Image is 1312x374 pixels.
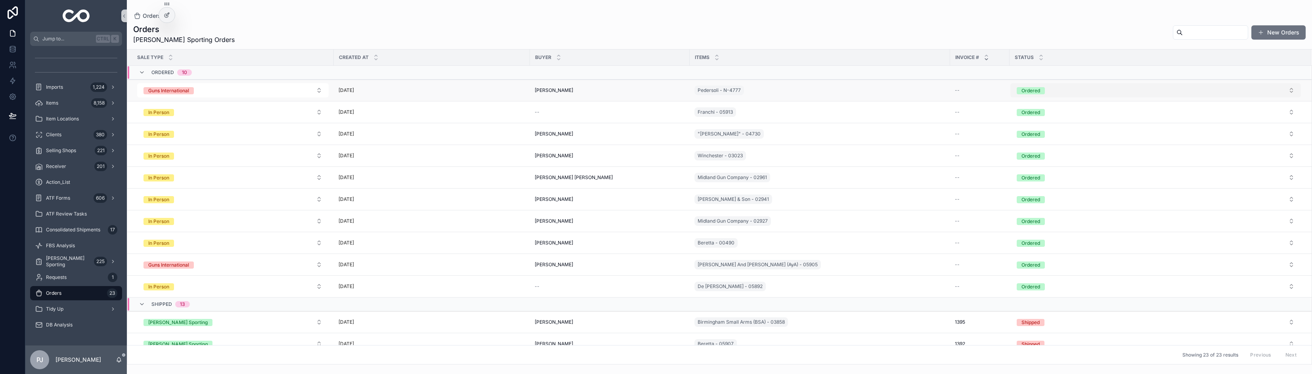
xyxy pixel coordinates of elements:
[955,87,960,93] span: --
[1251,25,1306,40] button: New Orders
[94,162,107,171] div: 201
[694,317,788,327] a: Birmingham Small Arms (BSA) - 03858
[694,107,736,117] a: Franchi - 05913
[955,174,1005,181] a: --
[148,87,189,94] div: Guns International
[694,237,945,249] a: Beretta - 00490
[46,100,58,106] span: Items
[535,131,573,137] span: [PERSON_NAME]
[137,127,329,141] button: Select Button
[339,109,354,115] p: [DATE]
[30,143,122,158] a: Selling Shops221
[25,46,127,342] div: scrollable content
[1010,83,1301,98] a: Select Button
[1010,236,1301,250] button: Select Button
[694,149,945,162] a: Winchester - 03023
[1182,352,1238,358] span: Showing 23 of 23 results
[698,240,734,246] span: Beretta - 00490
[46,290,61,296] span: Orders
[955,218,960,224] span: --
[137,54,163,61] span: Sale Type
[137,258,329,272] button: Select Button
[30,254,122,269] a: [PERSON_NAME] Sporting225
[96,35,110,43] span: Ctrl
[151,69,174,76] span: ORDERED
[694,84,945,97] a: Pedersoli - N-4777
[1010,258,1301,272] button: Select Button
[182,69,187,76] div: 10
[955,240,960,246] span: --
[46,211,87,217] span: ATF Review Tasks
[46,274,67,280] span: Requests
[694,215,945,227] a: Midland Gun Company - 02927
[1010,148,1301,163] a: Select Button
[30,191,122,205] a: ATF Forms606
[137,83,329,97] button: Select Button
[339,87,525,93] a: [DATE]
[148,319,208,326] div: [PERSON_NAME] Sporting
[1021,341,1040,348] div: Shipped
[151,301,172,307] span: SHIPPED
[535,218,573,224] span: [PERSON_NAME]
[94,257,107,266] div: 225
[1021,109,1040,116] div: Ordered
[955,109,1005,115] a: --
[112,36,118,42] span: K
[148,109,169,116] div: In Person
[30,80,122,94] a: Imports1,224
[137,315,329,329] button: Select Button
[698,174,767,181] span: Midland Gun Company - 02961
[30,207,122,221] a: ATF Review Tasks
[148,196,169,203] div: In Person
[955,153,960,159] span: --
[698,131,761,137] span: "[PERSON_NAME]" - 04730
[694,193,945,206] a: [PERSON_NAME] & Son - 02941
[339,283,354,290] p: [DATE]
[30,270,122,284] a: Requests1
[133,24,235,35] h1: Orders
[148,174,169,181] div: In Person
[535,87,573,93] span: [PERSON_NAME]
[30,128,122,142] a: Clients380
[1010,83,1301,97] button: Select Button
[1010,214,1301,229] a: Select Button
[137,148,329,163] a: Select Button
[535,196,685,202] a: [PERSON_NAME]
[30,159,122,174] a: Receiver201
[1010,127,1301,141] button: Select Button
[955,261,960,268] span: --
[137,170,329,185] button: Select Button
[339,174,525,181] a: [DATE]
[1021,240,1040,247] div: Ordered
[339,240,525,246] a: [DATE]
[1010,336,1301,351] a: Select Button
[694,151,746,160] a: Winchester - 03023
[1010,337,1301,351] button: Select Button
[535,174,613,181] span: [PERSON_NAME] [PERSON_NAME]
[46,179,70,185] span: Action_List
[30,223,122,237] a: Consolidated Shipments17
[694,339,737,349] a: Beretta - 05907
[137,192,329,206] button: Select Button
[535,240,685,246] a: [PERSON_NAME]
[1010,105,1301,119] button: Select Button
[535,261,685,268] a: [PERSON_NAME]
[535,218,685,224] a: [PERSON_NAME]
[339,153,354,159] p: [DATE]
[148,261,189,269] div: Guns International
[339,87,354,93] p: [DATE]
[694,238,738,248] a: Beretta - 00490
[137,315,329,330] a: Select Button
[30,32,122,46] button: Jump to...CtrlK
[137,214,329,229] a: Select Button
[955,196,1005,202] a: --
[698,261,818,268] span: [PERSON_NAME] And [PERSON_NAME] (AyA) - 05905
[30,286,122,300] a: Orders23
[1021,261,1040,269] div: Ordered
[46,195,70,201] span: ATF Forms
[1021,319,1040,326] div: Shipped
[108,273,117,282] div: 1
[137,126,329,141] a: Select Button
